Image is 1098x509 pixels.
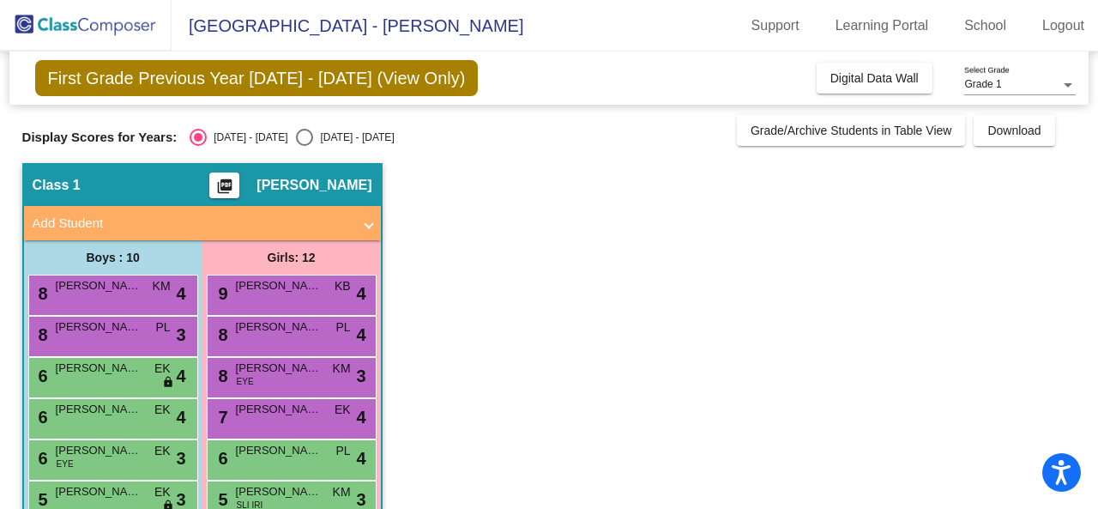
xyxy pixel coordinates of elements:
span: KM [333,360,351,378]
span: KB [335,277,351,295]
span: [PERSON_NAME] [56,442,142,459]
span: 4 [176,363,185,389]
span: Grade 1 [964,78,1001,90]
span: PL [335,318,350,336]
mat-expansion-panel-header: Add Student [24,206,381,240]
div: [DATE] - [DATE] [207,130,287,145]
span: Class 1 [33,177,81,194]
span: [PERSON_NAME] [56,277,142,294]
span: PL [155,318,170,336]
span: 6 [34,408,48,427]
mat-panel-title: Add Student [33,214,352,233]
span: [PERSON_NAME] [236,318,322,336]
span: [PERSON_NAME] [236,277,322,294]
button: Download [974,115,1054,146]
span: [GEOGRAPHIC_DATA] - [PERSON_NAME] [172,12,523,39]
span: KM [153,277,171,295]
a: Support [738,12,813,39]
span: EK [154,442,171,460]
a: Learning Portal [822,12,943,39]
span: [PERSON_NAME] [PERSON_NAME] [56,483,142,500]
span: 6 [34,367,48,385]
span: 4 [356,404,365,430]
span: Digital Data Wall [830,71,919,85]
div: Girls: 12 [202,240,381,275]
mat-icon: picture_as_pdf [214,178,235,202]
span: [PERSON_NAME] [PERSON_NAME] [236,401,322,418]
span: 3 [176,322,185,348]
span: 4 [356,322,365,348]
span: 7 [214,408,228,427]
span: lock [162,376,174,390]
span: Grade/Archive Students in Table View [751,124,952,137]
div: Boys : 10 [24,240,202,275]
span: 9 [214,284,228,303]
span: 4 [176,281,185,306]
button: Grade/Archive Students in Table View [737,115,966,146]
span: [PERSON_NAME] [56,360,142,377]
span: 8 [214,367,228,385]
span: First Grade Previous Year [DATE] - [DATE] (View Only) [35,60,479,96]
span: 8 [34,284,48,303]
span: EK [154,360,171,378]
span: EYE [57,457,74,470]
span: [PERSON_NAME] [236,483,322,500]
span: [PERSON_NAME] [256,177,371,194]
span: Download [987,124,1041,137]
span: EK [335,401,351,419]
button: Print Students Details [209,173,239,198]
span: [PERSON_NAME] [56,401,142,418]
span: [PERSON_NAME] [56,318,142,336]
span: 4 [176,404,185,430]
span: EK [154,483,171,501]
span: 3 [176,445,185,471]
span: EK [154,401,171,419]
div: [DATE] - [DATE] [313,130,394,145]
span: 3 [356,363,365,389]
span: 6 [214,449,228,468]
span: Display Scores for Years: [22,130,178,145]
a: School [950,12,1020,39]
span: KM [333,483,351,501]
span: 4 [356,445,365,471]
mat-radio-group: Select an option [190,129,394,146]
span: 8 [34,325,48,344]
button: Digital Data Wall [817,63,932,94]
span: 8 [214,325,228,344]
span: [PERSON_NAME] [236,442,322,459]
span: [PERSON_NAME] [236,360,322,377]
span: 4 [356,281,365,306]
span: EYE [237,375,254,388]
span: 6 [34,449,48,468]
span: 5 [34,490,48,509]
a: Logout [1029,12,1098,39]
span: PL [335,442,350,460]
span: 5 [214,490,228,509]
